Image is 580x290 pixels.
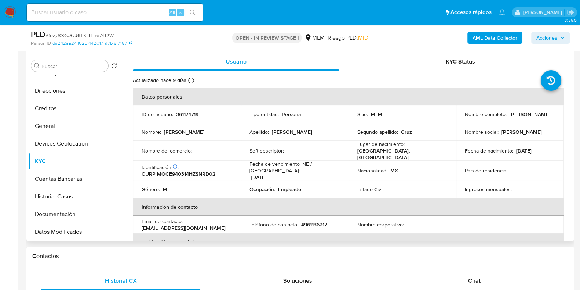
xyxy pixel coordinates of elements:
p: Apellido : [249,129,269,135]
span: Usuario [226,57,247,66]
b: AML Data Collector [473,32,517,44]
p: Género : [142,186,160,193]
p: ID de usuario : [142,111,173,118]
p: Empleado [278,186,301,193]
span: Acciones [536,32,557,44]
p: CURP MOCE940314HZSNRD02 [142,171,215,177]
button: Créditos [28,100,120,117]
p: MX [390,167,398,174]
span: Accesos rápidos [450,8,492,16]
p: 4961136217 [301,221,327,228]
p: Fecha de vencimiento INE / [GEOGRAPHIC_DATA] : [249,161,340,174]
span: Riesgo PLD: [327,34,368,42]
button: Datos Modificados [28,223,120,241]
p: Ocupación : [249,186,275,193]
button: search-icon [185,7,200,18]
p: Ingresos mensuales : [465,186,512,193]
p: Nombre corporativo : [357,221,404,228]
p: [DATE] [516,147,532,154]
p: Actualizado hace 9 días [133,77,186,84]
p: MLM [371,111,382,118]
p: Cruz [401,129,412,135]
th: Verificación y cumplimiento [133,233,564,251]
span: # fozjJQXqSvJ6TKLHine74t2W [45,32,114,39]
button: General [28,117,120,135]
input: Buscar [41,63,105,69]
p: OPEN - IN REVIEW STAGE I [232,33,302,43]
button: Documentación [28,205,120,223]
h1: Contactos [32,253,568,260]
p: [DATE] [251,174,266,180]
p: carlos.soto@mercadolibre.com.mx [523,9,564,16]
p: [PERSON_NAME] [501,129,542,135]
p: [PERSON_NAME] [164,129,204,135]
span: s [179,9,182,16]
p: Tipo entidad : [249,111,279,118]
span: MID [358,33,368,42]
a: da242aa24ff02df442017f97bf6f7157 [52,40,132,47]
p: - [407,221,408,228]
b: Person ID [31,40,51,47]
span: Historial CX [105,276,137,285]
button: Cuentas Bancarias [28,170,120,188]
p: Lugar de nacimiento : [357,141,405,147]
span: Alt [169,9,175,16]
p: [GEOGRAPHIC_DATA], [GEOGRAPHIC_DATA] [357,147,445,161]
span: Soluciones [283,276,312,285]
span: 3.155.0 [564,17,576,23]
span: KYC Status [446,57,475,66]
input: Buscar usuario o caso... [27,8,203,17]
p: Nombre del comercio : [142,147,192,154]
p: Persona [282,111,301,118]
a: Notificaciones [499,9,505,15]
th: Información de contacto [133,198,564,216]
p: Soft descriptor : [249,147,284,154]
p: Segundo apellido : [357,129,398,135]
th: Datos personales [133,88,564,105]
p: M [163,186,167,193]
a: Salir [567,8,574,16]
button: Acciones [531,32,570,44]
button: Devices Geolocation [28,135,120,153]
p: Nacionalidad : [357,167,387,174]
button: Historial Casos [28,188,120,205]
p: Email de contacto : [142,218,183,225]
p: Nombre social : [465,129,499,135]
p: - [510,167,512,174]
p: Estado Civil : [357,186,384,193]
p: [PERSON_NAME] [510,111,550,118]
span: Chat [468,276,481,285]
button: KYC [28,153,120,170]
p: 361174719 [176,111,198,118]
div: MLM [304,34,324,42]
p: Nombre : [142,129,161,135]
p: [EMAIL_ADDRESS][DOMAIN_NAME] [142,225,226,231]
p: [PERSON_NAME] [272,129,312,135]
p: Teléfono de contacto : [249,221,298,228]
button: Volver al orden por defecto [111,63,117,71]
button: Direcciones [28,82,120,100]
p: Sitio : [357,111,368,118]
p: - [515,186,516,193]
p: País de residencia : [465,167,507,174]
button: AML Data Collector [467,32,522,44]
p: Identificación : [142,164,179,171]
p: - [387,186,389,193]
p: - [287,147,288,154]
p: Fecha de nacimiento : [465,147,513,154]
b: PLD [31,28,45,40]
p: - [195,147,196,154]
p: Nombre completo : [465,111,507,118]
button: Buscar [34,63,40,69]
